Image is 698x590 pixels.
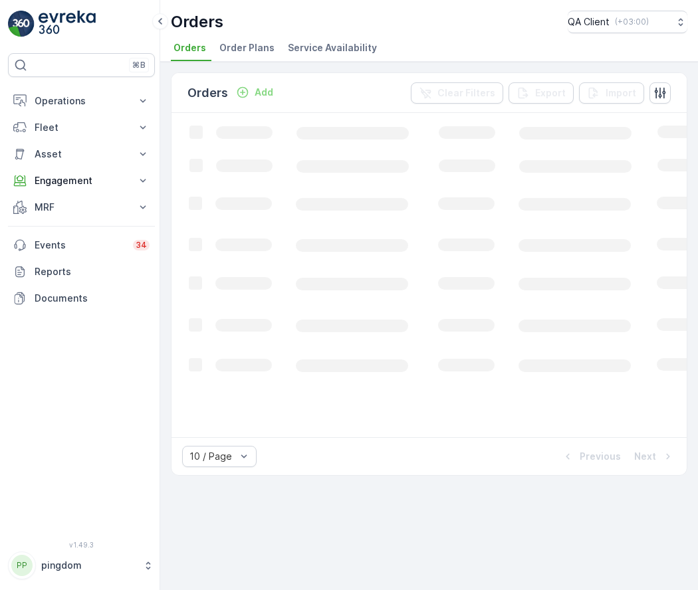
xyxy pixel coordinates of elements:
[219,41,275,54] span: Order Plans
[560,448,622,464] button: Previous
[11,555,33,576] div: PP
[35,292,150,305] p: Documents
[174,41,206,54] span: Orders
[8,114,155,141] button: Fleet
[231,84,279,100] button: Add
[255,86,273,99] p: Add
[634,450,656,463] p: Next
[35,174,128,187] p: Engagement
[41,559,136,572] p: pingdom
[35,94,128,108] p: Operations
[35,147,128,161] p: Asset
[35,265,150,278] p: Reports
[568,15,610,29] p: QA Client
[535,86,566,100] p: Export
[8,551,155,579] button: PPpingdom
[606,86,636,100] p: Import
[580,450,621,463] p: Previous
[35,201,128,214] p: MRF
[568,11,687,33] button: QA Client(+03:00)
[8,285,155,312] a: Documents
[579,82,644,104] button: Import
[437,86,495,100] p: Clear Filters
[8,232,155,258] a: Events34
[633,448,676,464] button: Next
[171,11,223,33] p: Orders
[8,194,155,221] button: MRF
[35,121,128,134] p: Fleet
[8,167,155,194] button: Engagement
[509,82,574,104] button: Export
[132,60,146,70] p: ⌘B
[8,258,155,285] a: Reports
[615,17,649,27] p: ( +03:00 )
[8,541,155,549] span: v 1.49.3
[288,41,377,54] span: Service Availability
[187,84,228,102] p: Orders
[35,239,125,252] p: Events
[136,240,147,250] p: 34
[8,141,155,167] button: Asset
[39,11,96,37] img: logo_light-DOdMpM7g.png
[8,11,35,37] img: logo
[8,88,155,114] button: Operations
[411,82,503,104] button: Clear Filters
